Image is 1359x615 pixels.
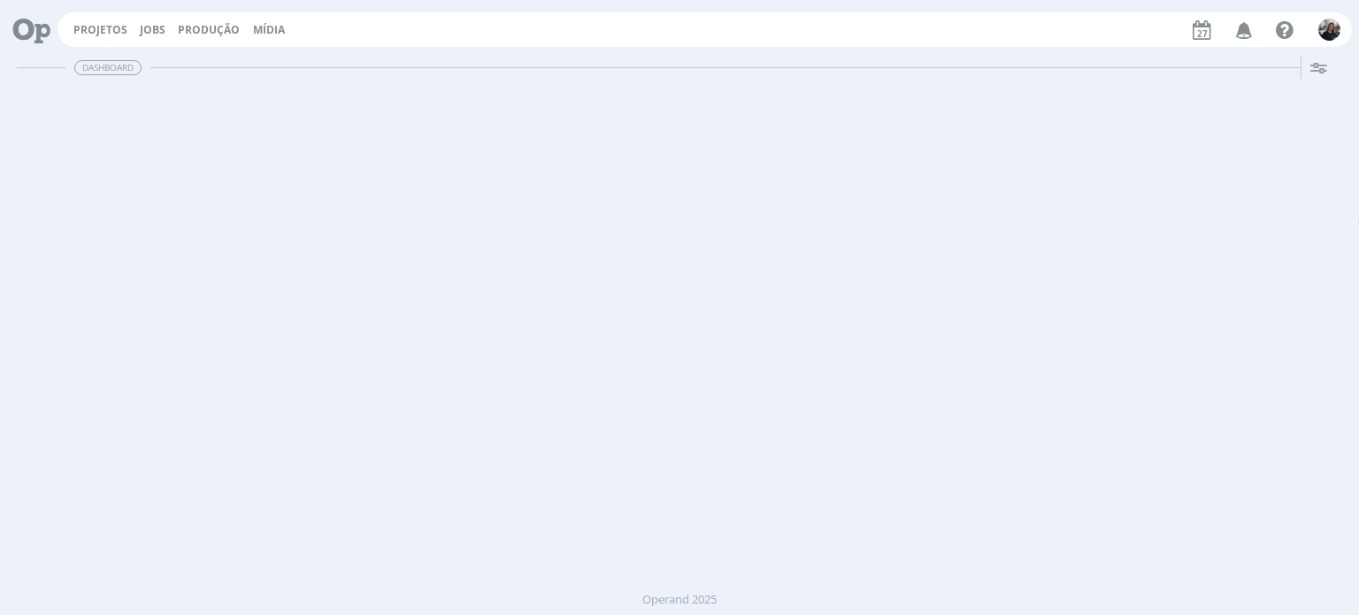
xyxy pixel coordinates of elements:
[173,23,245,37] button: Produção
[73,22,127,37] a: Projetos
[178,22,240,37] a: Produção
[1317,14,1341,45] button: M
[74,60,142,75] span: Dashboard
[248,23,290,37] button: Mídia
[1318,19,1340,41] img: M
[253,22,285,37] a: Mídia
[134,23,171,37] button: Jobs
[140,22,165,37] a: Jobs
[68,23,133,37] button: Projetos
